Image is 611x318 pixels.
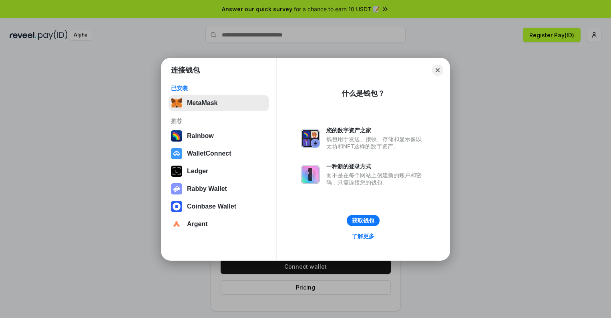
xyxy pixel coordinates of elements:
img: svg+xml,%3Csvg%20xmlns%3D%22http%3A%2F%2Fwww.w3.org%2F2000%2Fsvg%22%20fill%3D%22none%22%20viewBox... [301,129,320,148]
div: 获取钱包 [352,217,374,224]
button: Ledger [169,163,269,179]
div: 钱包用于发送、接收、存储和显示像以太坊和NFT这样的数字资产。 [326,136,426,150]
button: Close [432,65,443,76]
div: 了解更多 [352,233,374,240]
button: Argent [169,216,269,232]
div: Coinbase Wallet [187,203,236,210]
div: Rainbow [187,132,214,140]
button: WalletConnect [169,146,269,162]
div: 已安装 [171,85,267,92]
div: Argent [187,221,208,228]
img: svg+xml,%3Csvg%20xmlns%3D%22http%3A%2F%2Fwww.w3.org%2F2000%2Fsvg%22%20fill%3D%22none%22%20viewBox... [301,165,320,184]
div: 什么是钱包？ [342,89,385,98]
div: Rabby Wallet [187,185,227,192]
img: svg+xml,%3Csvg%20width%3D%22120%22%20height%3D%22120%22%20viewBox%3D%220%200%20120%20120%22%20fil... [171,130,182,142]
div: 而不是在每个网站上创建新的账户和密码，只需连接您的钱包。 [326,172,426,186]
button: MetaMask [169,95,269,111]
img: svg+xml,%3Csvg%20fill%3D%22none%22%20height%3D%2233%22%20viewBox%3D%220%200%2035%2033%22%20width%... [171,97,182,109]
img: svg+xml,%3Csvg%20width%3D%2228%22%20height%3D%2228%22%20viewBox%3D%220%200%2028%2028%22%20fill%3D... [171,148,182,159]
h1: 连接钱包 [171,65,200,75]
button: Rainbow [169,128,269,144]
div: MetaMask [187,99,217,107]
img: svg+xml,%3Csvg%20xmlns%3D%22http%3A%2F%2Fwww.w3.org%2F2000%2Fsvg%22%20fill%3D%22none%22%20viewBox... [171,183,182,194]
div: 推荐 [171,117,267,125]
button: 获取钱包 [347,215,380,226]
div: 一种新的登录方式 [326,163,426,170]
button: Coinbase Wallet [169,198,269,215]
img: svg+xml,%3Csvg%20width%3D%2228%22%20height%3D%2228%22%20viewBox%3D%220%200%2028%2028%22%20fill%3D... [171,201,182,212]
button: Rabby Wallet [169,181,269,197]
a: 了解更多 [347,231,379,241]
div: WalletConnect [187,150,231,157]
div: 您的数字资产之家 [326,127,426,134]
img: svg+xml,%3Csvg%20xmlns%3D%22http%3A%2F%2Fwww.w3.org%2F2000%2Fsvg%22%20width%3D%2228%22%20height%3... [171,166,182,177]
img: svg+xml,%3Csvg%20width%3D%2228%22%20height%3D%2228%22%20viewBox%3D%220%200%2028%2028%22%20fill%3D... [171,219,182,230]
div: Ledger [187,168,208,175]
